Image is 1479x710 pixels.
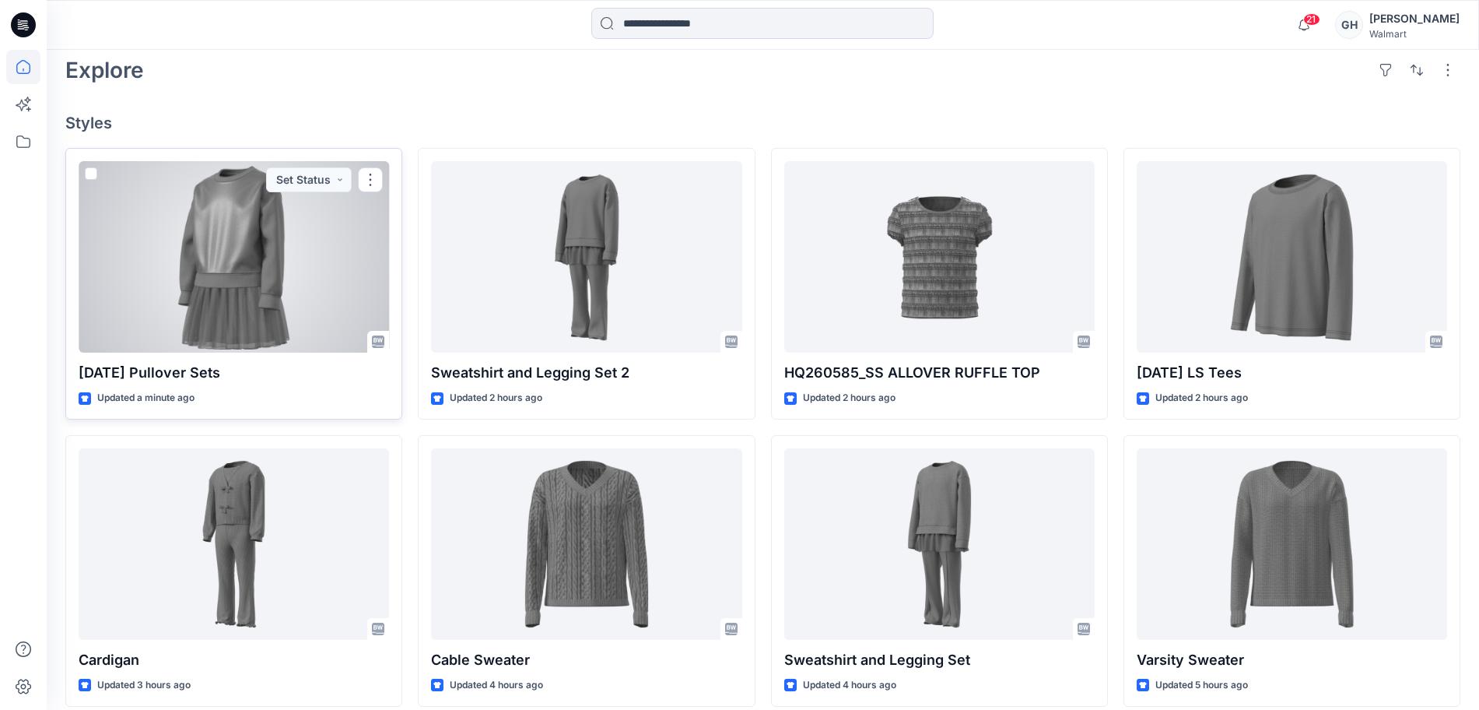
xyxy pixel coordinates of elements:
[784,161,1095,353] a: HQ260585_SS ALLOVER RUFFLE TOP
[65,58,144,83] h2: Explore
[784,448,1095,640] a: Sweatshirt and Legging Set
[79,649,389,671] p: Cardigan
[1303,13,1320,26] span: 21
[784,362,1095,384] p: HQ260585_SS ALLOVER RUFFLE TOP
[431,362,741,384] p: Sweatshirt and Legging Set 2
[431,649,741,671] p: Cable Sweater
[431,161,741,353] a: Sweatshirt and Legging Set 2
[1155,390,1248,406] p: Updated 2 hours ago
[79,362,389,384] p: [DATE] Pullover Sets
[784,649,1095,671] p: Sweatshirt and Legging Set
[450,677,543,694] p: Updated 4 hours ago
[65,114,1460,132] h4: Styles
[1155,677,1248,694] p: Updated 5 hours ago
[79,448,389,640] a: Cardigan
[97,677,191,694] p: Updated 3 hours ago
[1335,11,1363,39] div: GH
[1137,161,1447,353] a: Halloween LS Tees
[1137,362,1447,384] p: [DATE] LS Tees
[1369,9,1460,28] div: [PERSON_NAME]
[1137,649,1447,671] p: Varsity Sweater
[1369,28,1460,40] div: Walmart
[431,448,741,640] a: Cable Sweater
[803,390,895,406] p: Updated 2 hours ago
[97,390,195,406] p: Updated a minute ago
[803,677,896,694] p: Updated 4 hours ago
[1137,448,1447,640] a: Varsity Sweater
[79,161,389,353] a: Halloween Pullover Sets
[450,390,542,406] p: Updated 2 hours ago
